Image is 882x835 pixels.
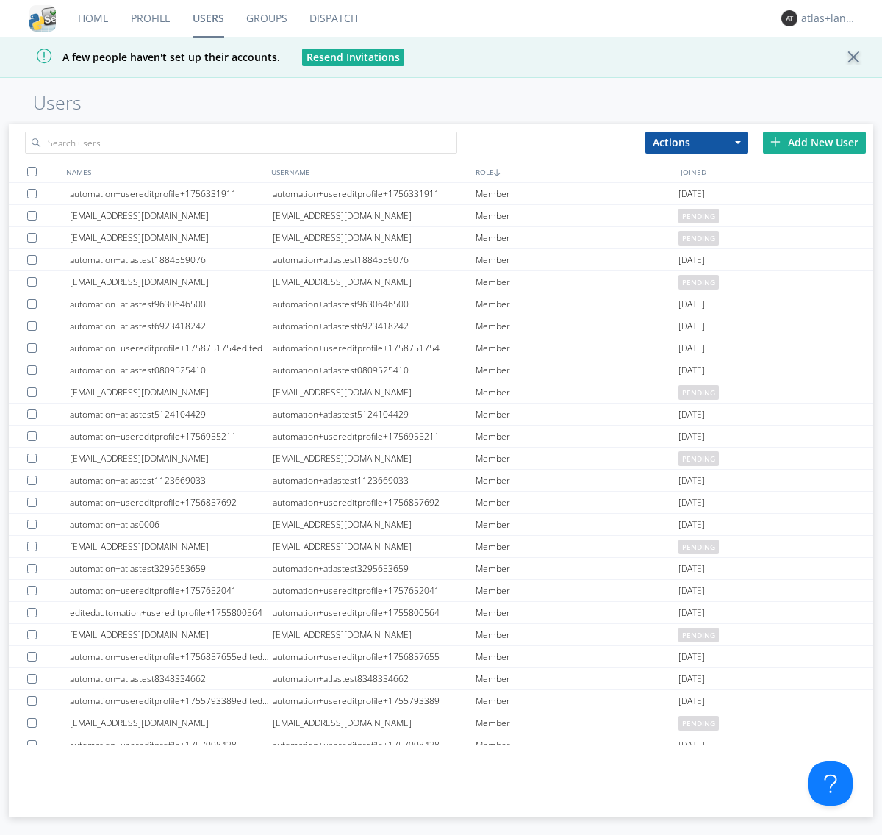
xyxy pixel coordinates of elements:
div: automation+usereditprofile+1756331911 [70,183,273,204]
div: Member [476,580,678,601]
div: [EMAIL_ADDRESS][DOMAIN_NAME] [273,205,476,226]
div: automation+atlastest9630646500 [273,293,476,315]
div: automation+usereditprofile+1755793389 [273,690,476,712]
div: [EMAIL_ADDRESS][DOMAIN_NAME] [70,624,273,645]
a: automation+usereditprofile+1756857692automation+usereditprofile+1756857692Member[DATE] [9,492,873,514]
div: automation+usereditprofile+1756955211 [70,426,273,447]
span: [DATE] [678,558,705,580]
span: pending [678,540,719,554]
div: Member [476,404,678,425]
span: [DATE] [678,470,705,492]
span: [DATE] [678,668,705,690]
div: [EMAIL_ADDRESS][DOMAIN_NAME] [273,448,476,469]
div: Member [476,558,678,579]
div: [EMAIL_ADDRESS][DOMAIN_NAME] [70,381,273,403]
div: Member [476,690,678,712]
div: NAMES [62,161,268,182]
div: automation+atlastest1884559076 [70,249,273,270]
div: automation+atlastest5124104429 [273,404,476,425]
div: [EMAIL_ADDRESS][DOMAIN_NAME] [273,271,476,293]
div: Member [476,734,678,756]
a: [EMAIL_ADDRESS][DOMAIN_NAME][EMAIL_ADDRESS][DOMAIN_NAME]Memberpending [9,205,873,227]
div: [EMAIL_ADDRESS][DOMAIN_NAME] [273,536,476,557]
a: automation+atlastest0809525410automation+atlastest0809525410Member[DATE] [9,359,873,381]
button: Resend Invitations [302,49,404,66]
span: [DATE] [678,183,705,205]
div: automation+usereditprofile+1757652041 [70,580,273,601]
span: [DATE] [678,426,705,448]
div: automation+atlastest3295653659 [273,558,476,579]
div: automation+usereditprofile+1756857655 [273,646,476,667]
span: [DATE] [678,602,705,624]
a: automation+usereditprofile+1755793389editedautomation+usereditprofile+1755793389automation+usered... [9,690,873,712]
a: automation+usereditprofile+1757998438automation+usereditprofile+1757998438Member[DATE] [9,734,873,756]
div: automation+atlastest1884559076 [273,249,476,270]
span: pending [678,209,719,223]
div: Member [476,448,678,469]
a: automation+usereditprofile+1757652041automation+usereditprofile+1757652041Member[DATE] [9,580,873,602]
a: automation+atlastest1884559076automation+atlastest1884559076Member[DATE] [9,249,873,271]
div: atlas+language+check [801,11,856,26]
div: [EMAIL_ADDRESS][DOMAIN_NAME] [273,514,476,535]
img: 373638.png [781,10,797,26]
div: Member [476,624,678,645]
div: Member [476,514,678,535]
div: automation+atlastest0809525410 [70,359,273,381]
div: USERNAME [268,161,473,182]
div: [EMAIL_ADDRESS][DOMAIN_NAME] [70,712,273,734]
a: automation+atlastest6923418242automation+atlastest6923418242Member[DATE] [9,315,873,337]
span: [DATE] [678,337,705,359]
a: [EMAIL_ADDRESS][DOMAIN_NAME][EMAIL_ADDRESS][DOMAIN_NAME]Memberpending [9,381,873,404]
div: automation+usereditprofile+1757652041 [273,580,476,601]
div: Member [476,205,678,226]
div: Member [476,271,678,293]
div: automation+usereditprofile+1756857655editedautomation+usereditprofile+1756857655 [70,646,273,667]
div: automation+usereditprofile+1758751754 [273,337,476,359]
img: cddb5a64eb264b2086981ab96f4c1ba7 [29,5,56,32]
div: Member [476,183,678,204]
div: editedautomation+usereditprofile+1755800564 [70,602,273,623]
a: [EMAIL_ADDRESS][DOMAIN_NAME][EMAIL_ADDRESS][DOMAIN_NAME]Memberpending [9,536,873,558]
button: Actions [645,132,748,154]
div: automation+usereditprofile+1755793389editedautomation+usereditprofile+1755793389 [70,690,273,712]
span: [DATE] [678,580,705,602]
a: [EMAIL_ADDRESS][DOMAIN_NAME][EMAIL_ADDRESS][DOMAIN_NAME]Memberpending [9,712,873,734]
div: [EMAIL_ADDRESS][DOMAIN_NAME] [70,271,273,293]
a: automation+atlastest9630646500automation+atlastest9630646500Member[DATE] [9,293,873,315]
span: [DATE] [678,249,705,271]
div: automation+usereditprofile+1756331911 [273,183,476,204]
div: Member [476,227,678,248]
div: Member [476,668,678,689]
iframe: Toggle Customer Support [808,761,853,806]
span: [DATE] [678,359,705,381]
span: [DATE] [678,646,705,668]
a: automation+atlastest8348334662automation+atlastest8348334662Member[DATE] [9,668,873,690]
span: pending [678,628,719,642]
span: pending [678,451,719,466]
div: Member [476,293,678,315]
div: Member [476,337,678,359]
a: [EMAIL_ADDRESS][DOMAIN_NAME][EMAIL_ADDRESS][DOMAIN_NAME]Memberpending [9,624,873,646]
span: [DATE] [678,514,705,536]
div: Member [476,536,678,557]
div: automation+usereditprofile+1757998438 [70,734,273,756]
div: automation+atlastest5124104429 [70,404,273,425]
div: Member [476,492,678,513]
span: [DATE] [678,492,705,514]
img: plus.svg [770,137,781,147]
div: automation+atlastest9630646500 [70,293,273,315]
div: [EMAIL_ADDRESS][DOMAIN_NAME] [70,536,273,557]
a: [EMAIL_ADDRESS][DOMAIN_NAME][EMAIL_ADDRESS][DOMAIN_NAME]Memberpending [9,271,873,293]
a: [EMAIL_ADDRESS][DOMAIN_NAME][EMAIL_ADDRESS][DOMAIN_NAME]Memberpending [9,448,873,470]
div: Member [476,426,678,447]
div: Member [476,646,678,667]
div: JOINED [677,161,882,182]
a: automation+atlastest5124104429automation+atlastest5124104429Member[DATE] [9,404,873,426]
span: [DATE] [678,315,705,337]
span: [DATE] [678,404,705,426]
span: A few people haven't set up their accounts. [11,50,280,64]
a: [EMAIL_ADDRESS][DOMAIN_NAME][EMAIL_ADDRESS][DOMAIN_NAME]Memberpending [9,227,873,249]
div: automation+atlastest3295653659 [70,558,273,579]
div: Member [476,712,678,734]
div: automation+usereditprofile+1756955211 [273,426,476,447]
